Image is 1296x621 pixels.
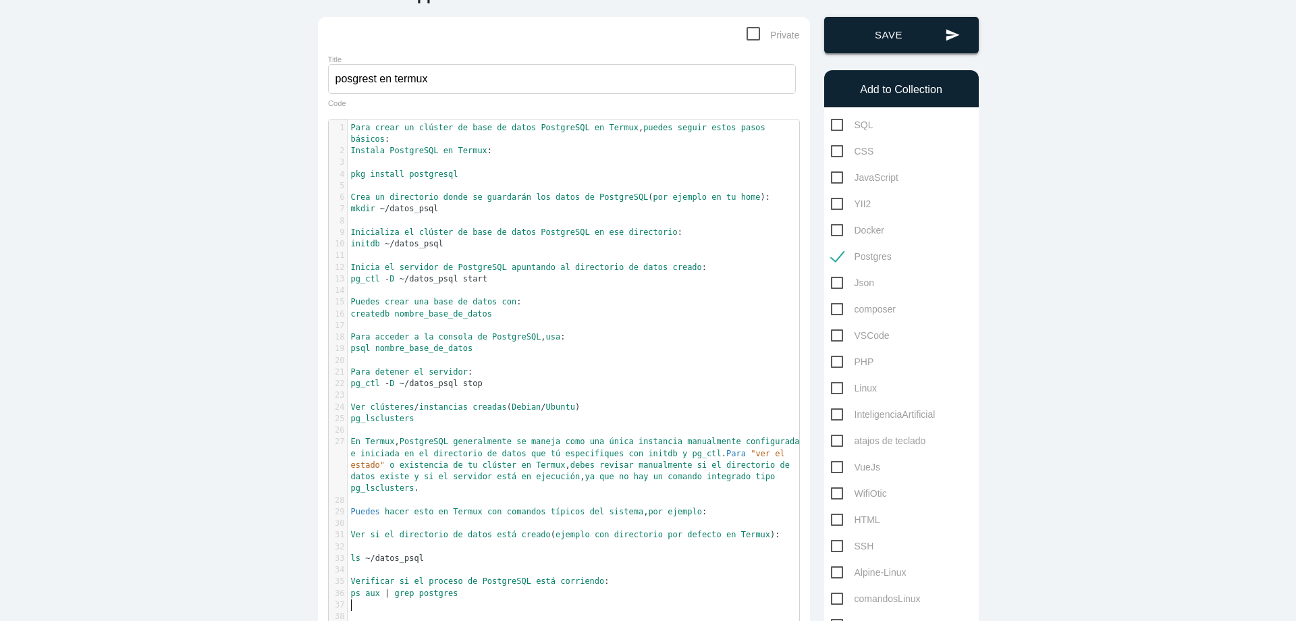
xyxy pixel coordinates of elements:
div: 25 [329,413,347,425]
span: seguir [678,123,707,132]
span: un [375,192,385,202]
span: de [458,123,468,132]
span: generalmente [453,437,512,446]
span: Alpine-Linux [831,564,907,581]
span: pg_ctl [351,274,380,283]
div: 12 [329,262,347,273]
span: una [590,437,605,446]
span: en [726,530,736,539]
span: al [560,263,570,272]
div: 32 [329,541,347,553]
span: servidor [453,472,492,481]
span: hay [634,472,649,481]
span: una [414,297,429,306]
span: mkdir [351,204,375,213]
span: comandos [507,507,546,516]
span: | [385,589,389,598]
span: pg_lsclusters [351,414,414,423]
span: ~ [400,379,404,388]
span: tu [726,192,736,202]
div: 17 [329,320,347,331]
span: nombre_base_de_datos [395,309,493,319]
div: 14 [329,285,347,296]
span: Ubuntu [546,402,575,412]
span: En [351,437,360,446]
span: PostgreSQL [389,146,438,155]
span: Para [726,449,746,458]
span: Crea [351,192,371,202]
div: 22 [329,378,347,389]
span: ejemplo [556,530,590,539]
div: 28 [329,495,347,506]
span: con [502,297,517,306]
span: : [351,146,493,155]
span: PostgreSQL [492,332,541,342]
span: creado [672,263,701,272]
span: ~ [400,274,404,283]
span: de [468,576,477,586]
div: 18 [329,331,347,343]
span: a [414,332,418,342]
span: manualmente [639,460,692,470]
span: Termux [458,146,487,155]
span: en [521,460,531,470]
span: estos [711,123,736,132]
span: manualmente [687,437,740,446]
span: Para [351,367,371,377]
span: de [487,449,497,458]
span: /datos_psql start [404,274,487,283]
span: esto [414,507,433,516]
span: Ver [351,530,366,539]
span: consola [439,332,473,342]
span: / [414,402,418,412]
span: / [541,402,545,412]
span: postgres [419,589,458,598]
span: en [595,123,604,132]
span: si [424,472,433,481]
div: 7 [329,203,347,215]
div: 34 [329,564,347,576]
span: de [458,297,468,306]
span: Termux [610,123,639,132]
span: ( ): [351,192,771,202]
div: 3 [329,157,347,168]
span: un [653,472,663,481]
span: un [404,123,414,132]
span: los [536,192,551,202]
span: home [741,192,761,202]
span: puedes [643,123,672,132]
span: Json [831,275,875,292]
div: 29 [329,506,347,518]
span: Instala [351,146,385,155]
span: WifiOtic [831,485,887,502]
span: datos [643,263,668,272]
span: Inicializa [351,227,400,237]
span: ya [585,472,594,481]
span: típicos [551,507,585,516]
div: 30 [329,518,347,529]
span: pkg [351,169,366,179]
span: en [595,227,604,237]
span: con [628,449,643,458]
label: Title [328,55,342,63]
span: SSH [831,538,874,555]
span: psql [351,344,371,353]
span: grep [395,589,414,598]
span: - [385,274,389,283]
span: directorio [628,227,677,237]
span: instancias [419,402,468,412]
span: PostgreSQL [458,263,507,272]
div: 21 [329,367,347,378]
span: Docker [831,222,884,239]
div: 10 [329,238,347,250]
span: Puedes [351,297,380,306]
span: con [487,507,502,516]
div: 31 [329,529,347,541]
span: configurada [746,437,799,446]
span: Postgres [831,248,892,265]
span: : [351,263,707,272]
span: ls [351,553,360,563]
span: el [414,576,423,586]
span: se [473,192,482,202]
span: PHP [831,354,874,371]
